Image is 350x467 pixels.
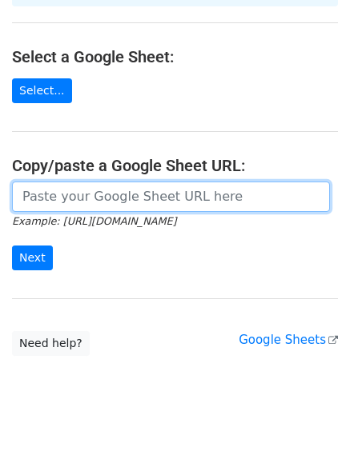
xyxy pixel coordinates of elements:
input: Paste your Google Sheet URL here [12,182,330,212]
h4: Select a Google Sheet: [12,47,338,66]
a: Need help? [12,331,90,356]
input: Next [12,245,53,270]
a: Google Sheets [239,333,338,347]
small: Example: [URL][DOMAIN_NAME] [12,215,176,227]
h4: Copy/paste a Google Sheet URL: [12,156,338,175]
a: Select... [12,78,72,103]
iframe: Chat Widget [270,390,350,467]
